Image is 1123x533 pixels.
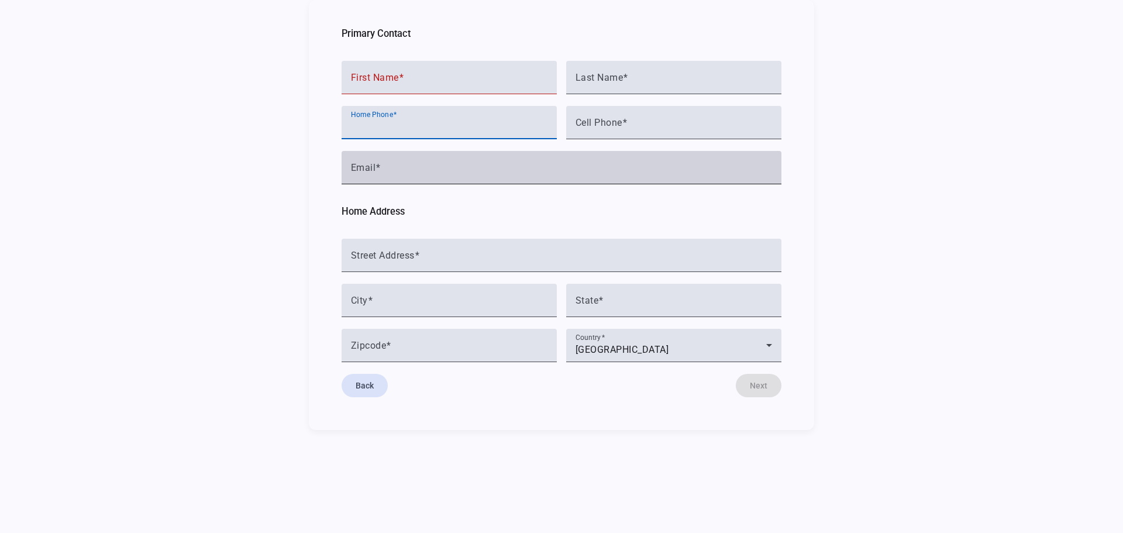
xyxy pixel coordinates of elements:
[351,249,415,260] mat-label: Street Address
[576,333,601,342] mat-label: Country
[342,374,388,397] button: Back
[342,206,781,225] h3: Home Address
[351,111,393,119] mat-label: Home Phone
[576,72,623,83] mat-label: Last Name
[576,344,669,355] span: [GEOGRAPHIC_DATA]
[351,294,368,305] mat-label: City
[576,117,622,128] mat-label: Cell Phone
[576,294,598,305] mat-label: State
[342,28,781,47] h3: Primary Contact
[351,162,376,173] mat-label: Email
[351,72,399,83] mat-label: First Name
[356,380,374,391] span: Back
[351,339,386,350] mat-label: Zipcode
